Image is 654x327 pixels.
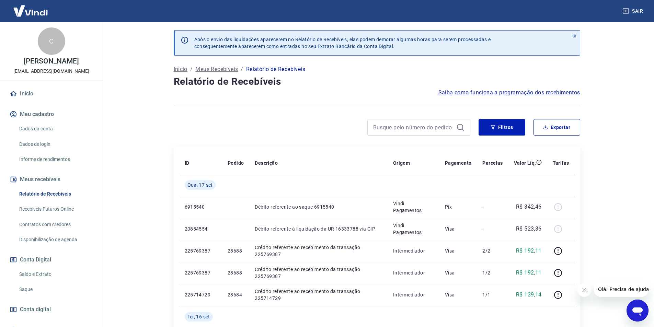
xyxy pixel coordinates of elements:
p: / [190,65,193,73]
span: Qua, 17 set [187,182,213,188]
p: -R$ 523,36 [515,225,542,233]
button: Conta Digital [8,252,94,267]
a: Relatório de Recebíveis [16,187,94,201]
iframe: Botão para abrir a janela de mensagens [627,300,649,322]
p: 1/2 [482,269,503,276]
p: Pagamento [445,160,472,166]
p: Após o envio das liquidações aparecerem no Relatório de Recebíveis, elas podem demorar algumas ho... [194,36,491,50]
p: Valor Líq. [514,160,536,166]
p: 225769387 [185,247,217,254]
p: Intermediador [393,269,434,276]
p: [PERSON_NAME] [24,58,79,65]
img: Vindi [8,0,53,21]
a: Dados de login [16,137,94,151]
a: Disponibilização de agenda [16,233,94,247]
a: Contratos com credores [16,218,94,232]
a: Saldo e Extrato [16,267,94,281]
p: 28688 [228,247,244,254]
p: Vindi Pagamentos [393,222,434,236]
span: Ter, 16 set [187,313,210,320]
p: 225769387 [185,269,217,276]
p: Pix [445,203,472,210]
p: Visa [445,247,472,254]
p: 20854554 [185,225,217,232]
button: Exportar [533,119,580,136]
p: R$ 139,14 [516,291,542,299]
p: Descrição [255,160,278,166]
p: Visa [445,291,472,298]
p: 2/2 [482,247,503,254]
div: C [38,27,65,55]
p: Relatório de Recebíveis [246,65,305,73]
p: 6915540 [185,203,217,210]
p: Vindi Pagamentos [393,200,434,214]
p: - [482,225,503,232]
p: Origem [393,160,410,166]
a: Dados da conta [16,122,94,136]
p: -R$ 342,46 [515,203,542,211]
p: - [482,203,503,210]
p: [EMAIL_ADDRESS][DOMAIN_NAME] [13,68,89,75]
p: Intermediador [393,247,434,254]
span: Olá! Precisa de ajuda? [4,5,58,10]
a: Início [8,86,94,101]
p: Visa [445,225,472,232]
a: Meus Recebíveis [195,65,238,73]
p: R$ 192,11 [516,247,542,255]
p: Pedido [228,160,244,166]
button: Sair [621,5,646,17]
p: Crédito referente ao recebimento da transação 225769387 [255,244,382,258]
h4: Relatório de Recebíveis [174,75,580,89]
p: Crédito referente ao recebimento da transação 225769387 [255,266,382,280]
a: Informe de rendimentos [16,152,94,166]
p: Crédito referente ao recebimento da transação 225714729 [255,288,382,302]
p: Visa [445,269,472,276]
button: Meus recebíveis [8,172,94,187]
p: 1/1 [482,291,503,298]
a: Recebíveis Futuros Online [16,202,94,216]
p: Débito referente ao saque 6915540 [255,203,382,210]
button: Filtros [479,119,525,136]
input: Busque pelo número do pedido [373,122,454,132]
span: Conta digital [20,305,51,314]
p: Intermediador [393,291,434,298]
p: R$ 192,11 [516,269,542,277]
p: 28684 [228,291,244,298]
p: / [241,65,243,73]
p: Parcelas [482,160,503,166]
p: ID [185,160,190,166]
p: Tarifas [553,160,569,166]
p: Débito referente à liquidação da UR 16333788 via CIP [255,225,382,232]
iframe: Mensagem da empresa [594,282,649,297]
p: 28688 [228,269,244,276]
a: Conta digital [8,302,94,317]
a: Início [174,65,187,73]
button: Meu cadastro [8,107,94,122]
a: Saque [16,282,94,296]
iframe: Fechar mensagem [577,283,591,297]
a: Saiba como funciona a programação dos recebimentos [438,89,580,97]
p: 225714729 [185,291,217,298]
